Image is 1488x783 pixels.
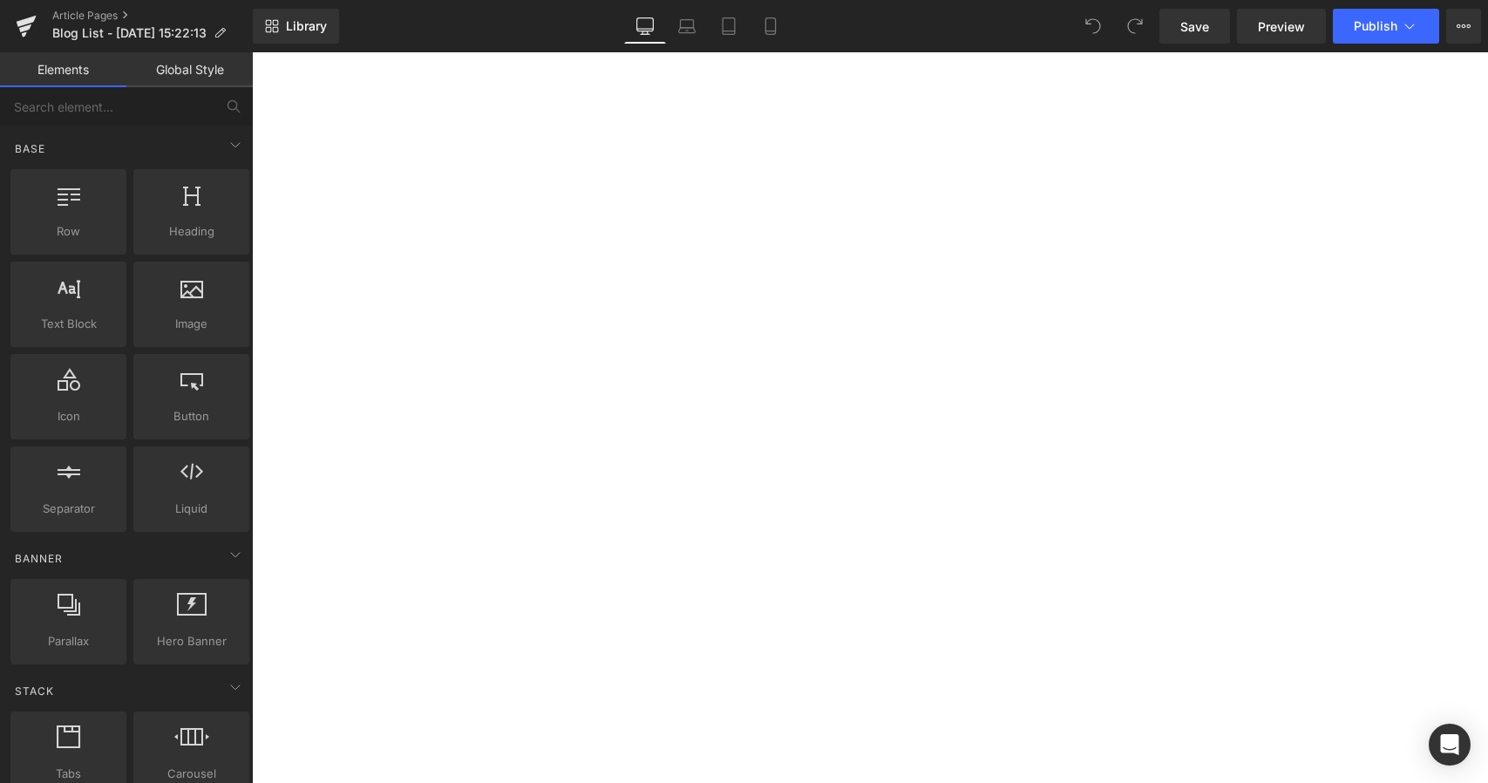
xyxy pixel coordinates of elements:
[16,222,121,241] span: Row
[1429,724,1471,766] div: Open Intercom Messenger
[139,315,244,333] span: Image
[1258,17,1305,36] span: Preview
[1237,9,1326,44] a: Preview
[666,9,708,44] a: Laptop
[139,222,244,241] span: Heading
[139,407,244,426] span: Button
[126,52,253,87] a: Global Style
[16,765,121,783] span: Tabs
[1446,9,1481,44] button: More
[750,9,792,44] a: Mobile
[1354,19,1397,33] span: Publish
[52,26,207,40] span: Blog List - [DATE] 15:22:13
[13,140,47,157] span: Base
[624,9,666,44] a: Desktop
[139,500,244,518] span: Liquid
[1076,9,1111,44] button: Undo
[16,632,121,650] span: Parallax
[1118,9,1152,44] button: Redo
[1180,17,1209,36] span: Save
[708,9,750,44] a: Tablet
[13,550,65,567] span: Banner
[253,9,339,44] a: New Library
[16,407,121,426] span: Icon
[16,500,121,518] span: Separator
[16,315,121,333] span: Text Block
[1333,9,1439,44] button: Publish
[286,18,327,34] span: Library
[139,765,244,783] span: Carousel
[139,632,244,650] span: Hero Banner
[52,9,253,23] a: Article Pages
[13,683,56,699] span: Stack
